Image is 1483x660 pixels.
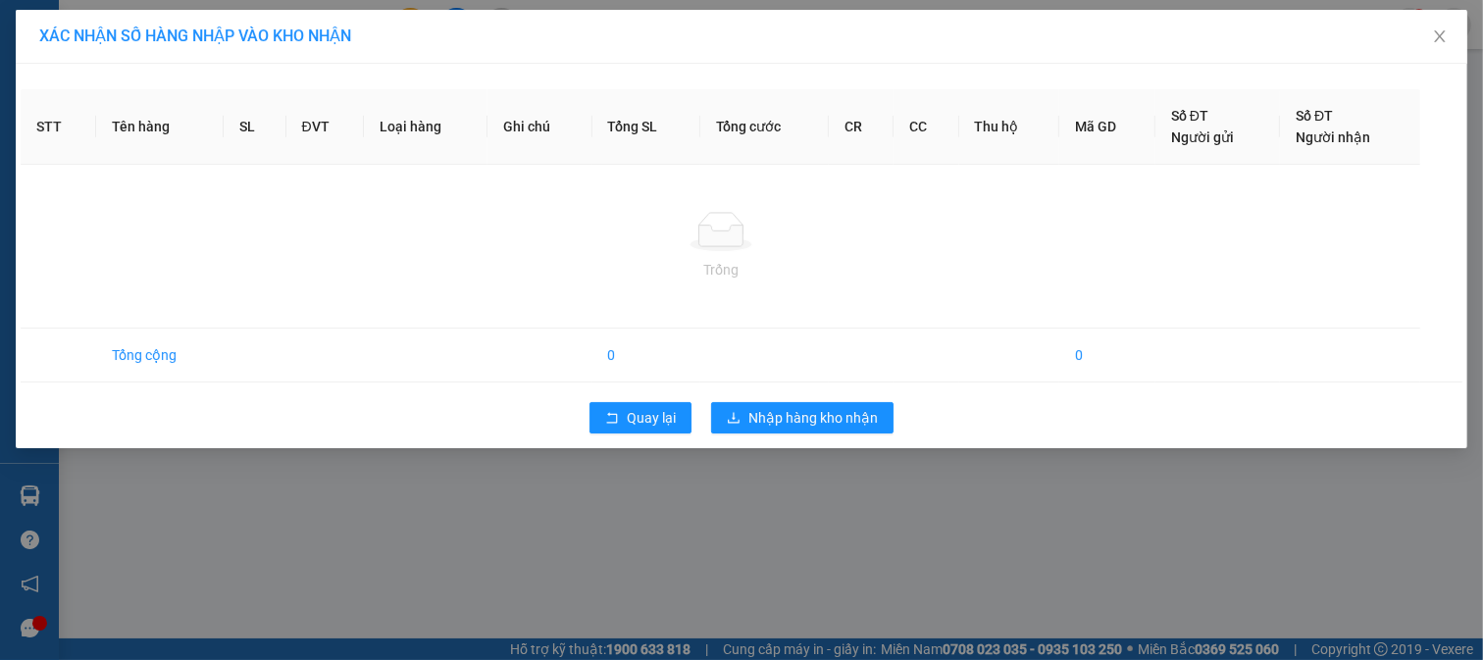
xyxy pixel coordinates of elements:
[96,329,224,382] td: Tổng cộng
[1059,329,1155,382] td: 0
[627,407,676,429] span: Quay lại
[1296,129,1370,145] span: Người nhận
[700,89,829,165] th: Tổng cước
[1412,10,1467,65] button: Close
[36,259,1405,280] div: Trống
[21,89,96,165] th: STT
[592,329,700,382] td: 0
[286,89,365,165] th: ĐVT
[1432,28,1448,44] span: close
[224,89,286,165] th: SL
[96,89,224,165] th: Tên hàng
[711,402,894,433] button: downloadNhập hàng kho nhận
[829,89,894,165] th: CR
[592,89,700,165] th: Tổng SL
[894,89,958,165] th: CC
[589,402,691,433] button: rollbackQuay lại
[39,26,351,45] span: XÁC NHẬN SỐ HÀNG NHẬP VÀO KHO NHẬN
[1296,108,1333,124] span: Số ĐT
[487,89,591,165] th: Ghi chú
[1171,108,1208,124] span: Số ĐT
[959,89,1059,165] th: Thu hộ
[727,411,741,427] span: download
[1171,129,1234,145] span: Người gửi
[748,407,878,429] span: Nhập hàng kho nhận
[364,89,487,165] th: Loại hàng
[605,411,619,427] span: rollback
[1059,89,1155,165] th: Mã GD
